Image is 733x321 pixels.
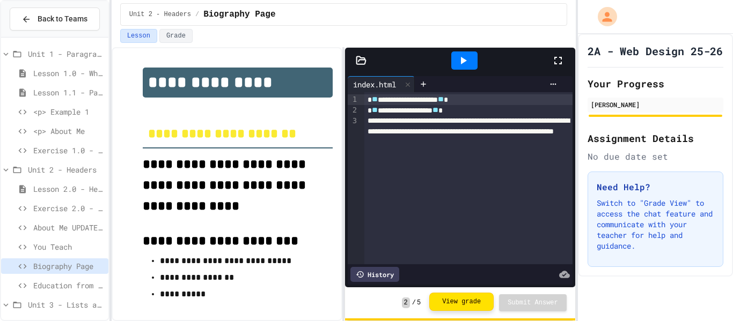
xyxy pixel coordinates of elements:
[33,241,104,252] span: You Teach
[33,68,104,79] span: Lesson 1.0 - What is HTML?
[412,298,416,307] span: /
[597,198,714,251] p: Switch to "Grade View" to access the chat feature and communicate with your teacher for help and ...
[350,267,399,282] div: History
[28,164,104,175] span: Unit 2 - Headers
[33,183,104,195] span: Lesson 2.0 - Headers
[33,203,104,214] span: Exercise 2.0 - Header Practice
[588,131,723,146] h2: Assignment Details
[33,260,104,272] span: Biography Page
[499,294,567,311] button: Submit Answer
[129,10,191,19] span: Unit 2 - Headers
[591,100,720,109] div: [PERSON_NAME]
[348,116,358,158] div: 3
[588,43,723,58] h1: 2A - Web Design 25-26
[429,293,494,311] button: View grade
[120,29,157,43] button: Lesson
[203,8,275,21] span: Biography Page
[508,298,558,307] span: Submit Answer
[33,125,104,137] span: <p> About Me
[588,76,723,91] h2: Your Progress
[587,4,620,29] div: My Account
[33,106,104,117] span: <p> Example 1
[10,8,100,31] button: Back to Teams
[348,105,358,116] div: 2
[588,150,723,163] div: No due date set
[402,297,410,308] span: 2
[38,13,87,25] span: Back to Teams
[33,145,104,156] span: Exercise 1.0 - Two Truths and a Lie
[28,299,104,310] span: Unit 3 - Lists and Links
[348,76,415,92] div: index.html
[28,48,104,59] span: Unit 1 - Paragraphs
[33,87,104,98] span: Lesson 1.1 - Paragraphs
[597,181,714,193] h3: Need Help?
[195,10,199,19] span: /
[33,222,104,233] span: About Me UPDATE with Headers
[348,94,358,105] div: 1
[159,29,193,43] button: Grade
[33,280,104,291] span: Education from Scratch
[417,298,421,307] span: 5
[348,79,401,90] div: index.html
